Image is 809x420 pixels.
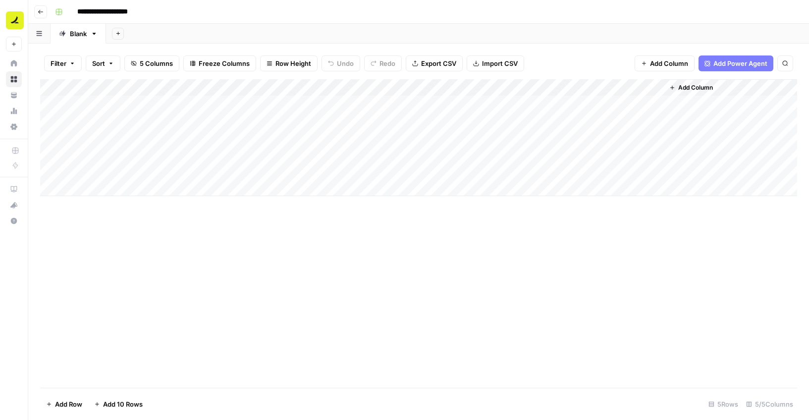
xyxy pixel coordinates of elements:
[6,103,22,119] a: Usage
[467,55,524,71] button: Import CSV
[699,55,773,71] button: Add Power Agent
[650,58,688,68] span: Add Column
[88,396,149,412] button: Add 10 Rows
[406,55,463,71] button: Export CSV
[6,55,22,71] a: Home
[86,55,120,71] button: Sort
[260,55,318,71] button: Row Height
[322,55,360,71] button: Undo
[70,29,87,39] div: Blank
[199,58,250,68] span: Freeze Columns
[678,83,713,92] span: Add Column
[421,58,456,68] span: Export CSV
[6,87,22,103] a: Your Data
[337,58,354,68] span: Undo
[742,396,797,412] div: 5/5 Columns
[6,213,22,229] button: Help + Support
[6,181,22,197] a: AirOps Academy
[379,58,395,68] span: Redo
[40,396,88,412] button: Add Row
[665,81,717,94] button: Add Column
[92,58,105,68] span: Sort
[103,399,143,409] span: Add 10 Rows
[6,11,24,29] img: Ramp Logo
[140,58,173,68] span: 5 Columns
[6,8,22,33] button: Workspace: Ramp
[6,197,22,213] button: What's new?
[55,399,82,409] span: Add Row
[124,55,179,71] button: 5 Columns
[364,55,402,71] button: Redo
[6,71,22,87] a: Browse
[44,55,82,71] button: Filter
[482,58,518,68] span: Import CSV
[51,58,66,68] span: Filter
[275,58,311,68] span: Row Height
[704,396,742,412] div: 5 Rows
[183,55,256,71] button: Freeze Columns
[6,119,22,135] a: Settings
[6,198,21,212] div: What's new?
[713,58,767,68] span: Add Power Agent
[635,55,695,71] button: Add Column
[51,24,106,44] a: Blank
